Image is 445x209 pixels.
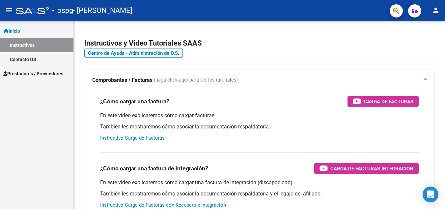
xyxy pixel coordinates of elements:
h3: ¿Cómo cargar una factura? [100,97,169,106]
mat-icon: menu [5,6,13,14]
mat-expansion-panel-header: Comprobantes / Facturas (haga click aquí para ver los tutoriales) [84,70,434,91]
button: Carga de Facturas [348,96,419,107]
mat-icon: person [432,6,440,14]
p: También les mostraremos cómo asociar la documentación respaldatoria. [100,123,419,130]
span: Inicio [3,27,20,35]
span: Carga de Facturas [364,97,413,106]
p: En este video explicaremos cómo cargar una factura de integración (discapacidad). [100,179,419,186]
span: (haga click aquí para ver los tutoriales) [154,77,238,84]
button: Carga de Facturas Integración [314,163,419,174]
span: Prestadores / Proveedores [3,70,63,77]
span: Carga de Facturas Integración [330,164,413,173]
strong: Comprobantes / Facturas [92,77,153,84]
p: También les mostraremos cómo asociar la documentación respaldatoria y el legajo del afiliado. [100,190,419,197]
a: Instructivo Carga de Facturas con Recupero x Integración [100,202,226,208]
h3: ¿Cómo cargar una factura de integración? [100,164,208,173]
span: - [PERSON_NAME] [73,3,132,18]
div: Open Intercom Messenger [423,187,438,202]
a: Instructivo Carga de Facturas [100,135,165,141]
p: En este video explicaremos cómo cargar facturas. [100,112,419,119]
a: Centro de Ayuda - Administración de O.S. [84,49,183,58]
h2: Instructivos y Video Tutoriales SAAS [84,37,434,50]
span: - ospg [52,3,73,18]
